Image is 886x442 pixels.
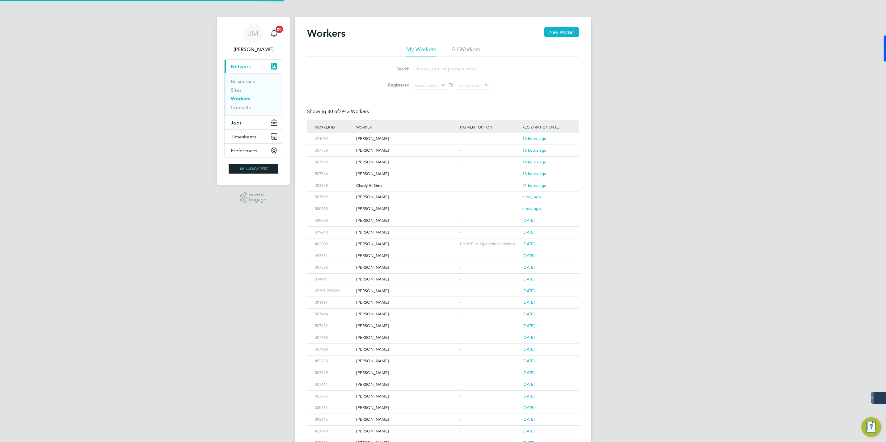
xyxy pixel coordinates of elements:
[313,215,355,226] div: 439503
[355,402,458,414] div: [PERSON_NAME]
[224,164,282,174] a: Go to home page
[355,309,458,320] div: [PERSON_NAME]
[355,367,458,379] div: [PERSON_NAME]
[313,133,573,138] a: 471069[PERSON_NAME]-16 hours ago
[229,164,278,174] img: skilledcareers-logo-retina.png
[355,274,458,285] div: [PERSON_NAME]
[313,320,355,332] div: 507432
[382,66,410,72] label: Search
[458,344,521,355] div: -
[313,168,573,173] a: 507746[PERSON_NAME]-18 hours ago
[313,297,573,302] a: 301197[PERSON_NAME]-[DATE]
[355,157,458,168] div: [PERSON_NAME]
[458,285,521,297] div: -
[307,27,345,40] h2: Workers
[231,120,242,126] span: Jobs
[240,192,267,204] a: Powered byEngage
[313,320,573,325] a: 507432[PERSON_NAME]-[DATE]
[452,46,480,57] li: All Workers
[313,390,573,396] a: 463875[PERSON_NAME]-[DATE]
[313,367,355,379] div: 507425
[355,250,458,262] div: [PERSON_NAME]
[522,370,535,375] span: [DATE]
[313,203,355,215] div: 500885
[313,355,573,360] a: 452233[PERSON_NAME]-[DATE]
[313,332,573,337] a: 507460[PERSON_NAME]-[DATE]
[313,156,573,162] a: 507759[PERSON_NAME]-16 hours ago
[225,144,282,157] button: Preferences
[458,274,521,285] div: -
[355,344,458,355] div: [PERSON_NAME]
[458,367,521,379] div: -
[522,335,535,340] span: [DATE]
[521,120,573,134] div: Registration Date
[231,148,257,154] span: Preferences
[522,288,535,293] span: [DATE]
[458,414,521,425] div: -
[522,183,546,188] span: 21 hours ago
[313,262,355,273] div: 507536
[458,250,521,262] div: -
[313,273,573,279] a: 334991[PERSON_NAME]-[DATE]
[313,414,573,419] a: 392145[PERSON_NAME]-[DATE]
[313,191,573,196] a: 507699[PERSON_NAME]-a day ago
[327,108,339,115] span: 30 of
[522,300,535,305] span: [DATE]
[231,64,251,69] span: Network
[458,262,521,273] div: -
[522,265,535,270] span: [DATE]
[313,297,355,308] div: 301197
[522,417,535,422] span: [DATE]
[225,60,282,73] button: Network
[313,262,573,267] a: 507536[PERSON_NAME]-[DATE]
[355,379,458,390] div: [PERSON_NAME]
[313,215,573,220] a: 439503[PERSON_NAME]-[DATE]
[355,320,458,332] div: [PERSON_NAME]
[355,238,458,250] div: [PERSON_NAME]
[458,82,481,88] span: Select date
[249,197,266,203] span: Engage
[313,250,355,262] div: 447731
[355,215,458,226] div: [PERSON_NAME]
[313,250,573,255] a: 447731[PERSON_NAME]-[DATE]
[313,145,573,150] a: 507758[PERSON_NAME]-16 hours ago
[313,168,355,180] div: 507746
[522,323,535,328] span: [DATE]
[458,203,521,215] div: -
[231,104,251,110] a: Contacts
[268,23,280,43] a: 20
[355,262,458,273] div: [PERSON_NAME]
[313,391,355,402] div: 463875
[355,391,458,402] div: [PERSON_NAME]
[225,73,282,116] div: Network
[313,145,355,156] div: 507758
[313,180,573,185] a: 403828Chady El Gmal-21 hours ago
[522,241,535,246] span: [DATE]
[313,379,355,390] div: 507411
[355,168,458,180] div: [PERSON_NAME]
[458,120,521,134] div: Payment Option
[313,192,355,203] div: 507699
[313,120,355,134] div: Worker ID
[313,425,573,431] a: 427840[PERSON_NAME]-[DATE]
[458,227,521,238] div: -
[355,192,458,203] div: [PERSON_NAME]
[355,297,458,308] div: [PERSON_NAME]
[313,343,573,349] a: 507468[PERSON_NAME]-[DATE]
[382,82,410,88] label: Registered
[231,87,242,93] a: Sites
[355,356,458,367] div: [PERSON_NAME]
[522,311,535,317] span: [DATE]
[313,180,355,192] div: 403828
[217,17,290,185] nav: Main navigation
[313,367,573,372] a: 507425[PERSON_NAME]-[DATE]
[313,344,355,355] div: 507468
[225,130,282,143] button: Timesheets
[231,96,250,102] a: Workers
[458,356,521,367] div: -
[313,285,355,297] div: 07395 229969
[355,332,458,343] div: [PERSON_NAME]
[355,203,458,215] div: [PERSON_NAME]
[224,46,282,53] span: Jack McMurray
[313,379,573,384] a: 507411[PERSON_NAME]-[DATE]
